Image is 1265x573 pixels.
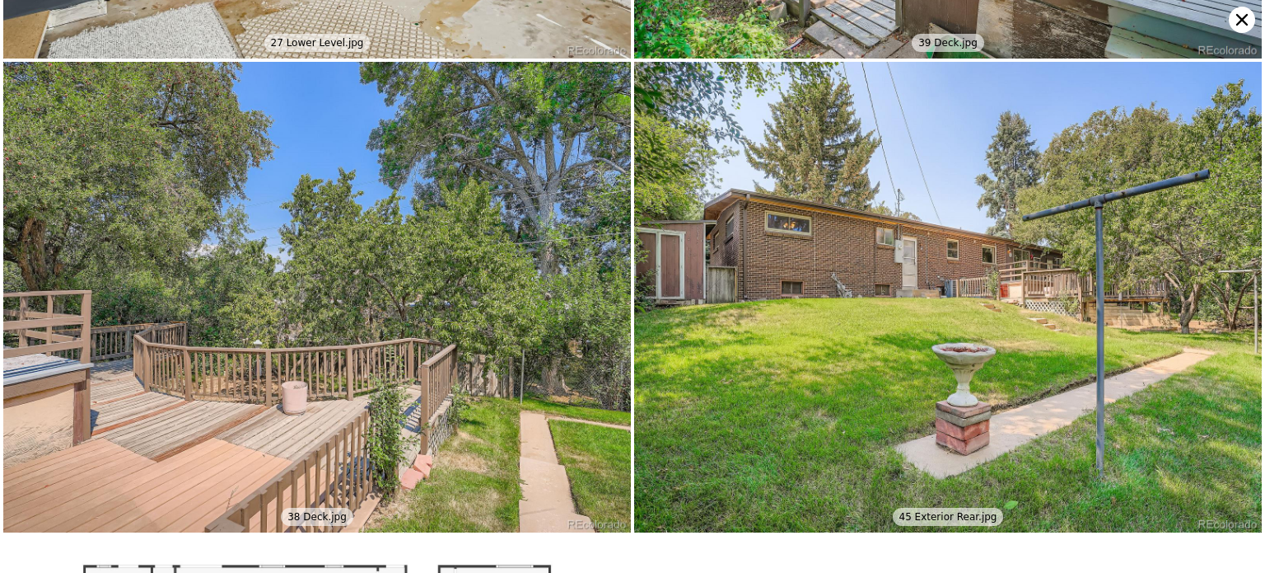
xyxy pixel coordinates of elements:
[634,62,1262,533] img: 45 Exterior Rear.jpg
[912,34,984,52] div: 39 Deck.jpg
[281,508,353,526] div: 38 Deck.jpg
[893,508,1004,526] div: 45 Exterior Rear.jpg
[264,34,371,52] div: 27 Lower Level.jpg
[3,62,631,533] img: 38 Deck.jpg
